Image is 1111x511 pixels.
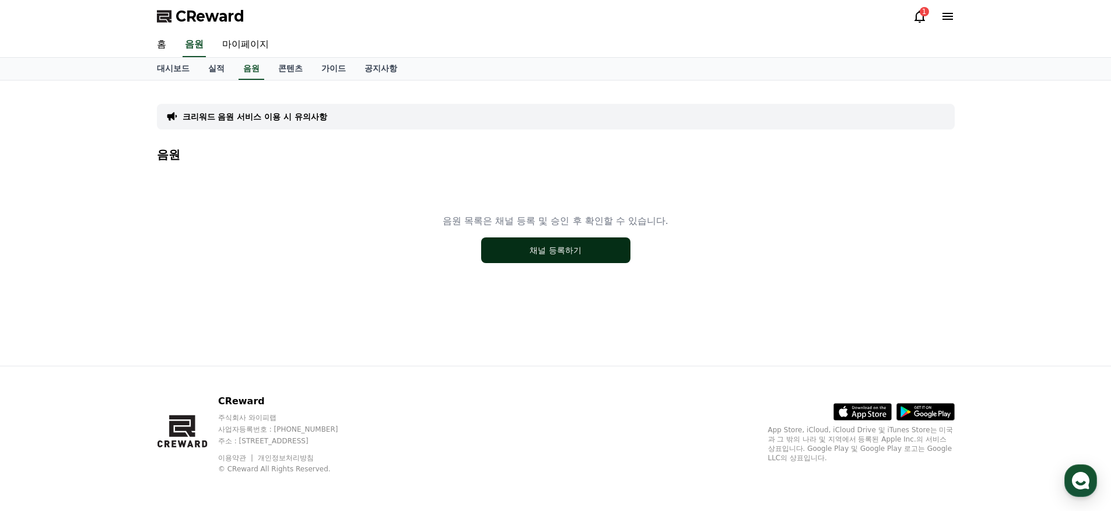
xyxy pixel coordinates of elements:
h4: 음원 [157,148,955,161]
p: App Store, iCloud, iCloud Drive 및 iTunes Store는 미국과 그 밖의 나라 및 지역에서 등록된 Apple Inc.의 서비스 상표입니다. Goo... [768,425,955,463]
span: 설정 [180,387,194,397]
a: 가이드 [312,58,355,80]
a: CReward [157,7,244,26]
a: 개인정보처리방침 [258,454,314,462]
p: 주소 : [STREET_ADDRESS] [218,436,360,446]
span: 대화 [107,388,121,397]
a: 음원 [183,33,206,57]
button: 채널 등록하기 [481,237,630,263]
p: © CReward All Rights Reserved. [218,464,360,474]
a: 대시보드 [148,58,199,80]
a: 크리워드 음원 서비스 이용 시 유의사항 [183,111,327,123]
a: 대화 [77,370,150,399]
a: 홈 [148,33,176,57]
a: 음원 [239,58,264,80]
span: 홈 [37,387,44,397]
div: 1 [920,7,929,16]
p: 사업자등록번호 : [PHONE_NUMBER] [218,425,360,434]
a: 이용약관 [218,454,255,462]
a: 1 [913,9,927,23]
a: 공지사항 [355,58,406,80]
p: 주식회사 와이피랩 [218,413,360,422]
p: CReward [218,394,360,408]
a: 홈 [3,370,77,399]
span: CReward [176,7,244,26]
a: 마이페이지 [213,33,278,57]
a: 콘텐츠 [269,58,312,80]
a: 설정 [150,370,224,399]
p: 음원 목록은 채널 등록 및 승인 후 확인할 수 있습니다. [443,214,668,228]
a: 실적 [199,58,234,80]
